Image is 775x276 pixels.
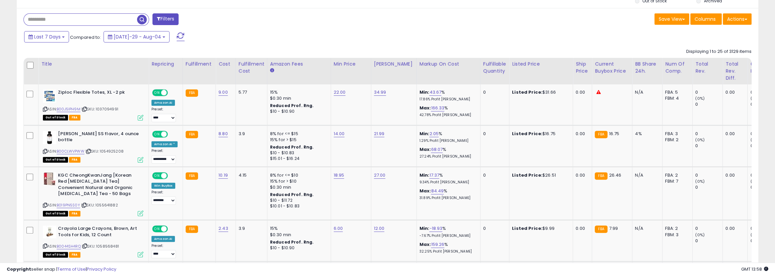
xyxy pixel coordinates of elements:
img: 51mV3jw5dnL._SL40_.jpg [43,172,56,186]
b: Reduced Prof. Rng. [270,144,314,150]
span: ON [153,173,161,178]
div: $0.30 min [270,95,326,101]
b: [PERSON_NAME] SS flavor, 4 ounce bottle [58,131,139,145]
div: 0 [695,131,722,137]
div: Ship Price [576,61,589,75]
div: % [419,105,475,117]
small: (0%) [750,137,760,143]
div: 0.00 [576,172,587,178]
div: % [419,89,475,102]
b: Listed Price: [512,225,542,232]
small: (0%) [695,179,705,184]
div: Displaying 1 to 25 of 3129 items [686,49,752,55]
a: 21.99 [374,130,385,137]
div: Preset: [151,190,178,205]
b: KGC CheongKwanJang [Korean Red [MEDICAL_DATA] Tea] Convenient Natural and Organic [MEDICAL_DATA] ... [58,172,139,199]
span: ON [153,90,161,96]
a: 8.80 [218,130,228,137]
img: 41m7fXuyrFL._SL40_.jpg [43,131,56,144]
span: 7.99 [609,225,618,232]
p: 9.34% Profit [PERSON_NAME] [419,180,475,185]
div: FBA: 2 [665,172,687,178]
span: 16.75 [609,130,620,137]
a: 27.00 [374,172,386,179]
span: All listings that are currently out of stock and unavailable for purchase on Amazon [43,211,68,216]
div: Fulfillment Cost [239,61,264,75]
div: Total Rev. [695,61,720,75]
span: OFF [167,226,178,232]
div: 0.00 [725,172,742,178]
div: Amazon Fees [270,61,328,68]
div: Win BuyBox [151,183,175,189]
a: B00CLWVPWW [57,149,84,154]
div: 0.00 [576,225,587,232]
small: FBA [186,172,198,180]
span: Last 7 Days [34,33,61,40]
p: 42.78% Profit [PERSON_NAME] [419,113,475,117]
a: 34.99 [374,89,386,96]
small: FBA [186,131,198,138]
div: FBM: 3 [665,232,687,238]
div: FBA: 3 [665,131,687,137]
button: Columns [690,13,722,25]
button: Filters [152,13,179,25]
span: ON [153,226,161,232]
div: FBM: 2 [665,137,687,143]
div: 0.00 [725,225,742,232]
div: 0.00 [725,89,742,95]
small: (0%) [750,232,760,238]
a: 166.33 [431,105,444,111]
div: Fulfillment [186,61,213,68]
div: 0 [695,225,722,232]
strong: Copyright [7,266,31,272]
span: Compared to: [70,34,101,40]
div: 0 [695,89,722,95]
b: Min: [419,172,430,178]
div: 15% [270,89,326,95]
div: % [419,172,475,185]
div: N/A [635,89,657,95]
a: B0044SH4RQ [57,244,81,249]
p: 32.25% Profit [PERSON_NAME] [419,249,475,254]
small: (0%) [695,96,705,101]
div: ASIN: [43,172,143,216]
small: FBA [186,225,198,233]
a: 10.19 [218,172,228,179]
small: (0%) [695,137,705,143]
a: Privacy Policy [87,266,116,272]
span: 26.46 [609,172,622,178]
span: All listings that are currently out of stock and unavailable for purchase on Amazon [43,115,68,120]
div: 0 [695,238,722,244]
div: [PERSON_NAME] [374,61,414,68]
div: 8% for <= $15 [270,131,326,137]
a: Terms of Use [57,266,86,272]
div: $10 - $10.83 [270,150,326,156]
b: Listed Price: [512,130,542,137]
b: Max: [419,241,431,248]
div: Num of Comp. [665,61,690,75]
span: FBA [69,211,80,216]
div: Current Buybox Price [595,61,629,75]
th: The percentage added to the cost of goods (COGS) that forms the calculator for Min & Max prices. [416,58,480,84]
div: 0 [483,172,504,178]
div: 0 [483,131,504,137]
a: 18.95 [334,172,344,179]
div: 5.77 [239,89,262,95]
div: Preset: [151,244,178,259]
span: OFF [167,173,178,178]
div: FBM: 7 [665,178,687,184]
a: 43.67 [429,89,441,96]
span: FBA [69,157,80,163]
div: 0 [695,143,722,149]
div: Markup on Cost [419,61,477,68]
div: N/A [635,172,657,178]
a: 68.07 [431,146,443,153]
button: Last 7 Days [24,31,69,42]
div: $10 - $10.90 [270,109,326,114]
div: N/A [635,225,657,232]
div: $10 - $10.90 [270,245,326,251]
small: (0%) [750,179,760,184]
a: 22.00 [334,89,346,96]
div: FBA: 5 [665,89,687,95]
span: All listings that are currently out of stock and unavailable for purchase on Amazon [43,157,68,163]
